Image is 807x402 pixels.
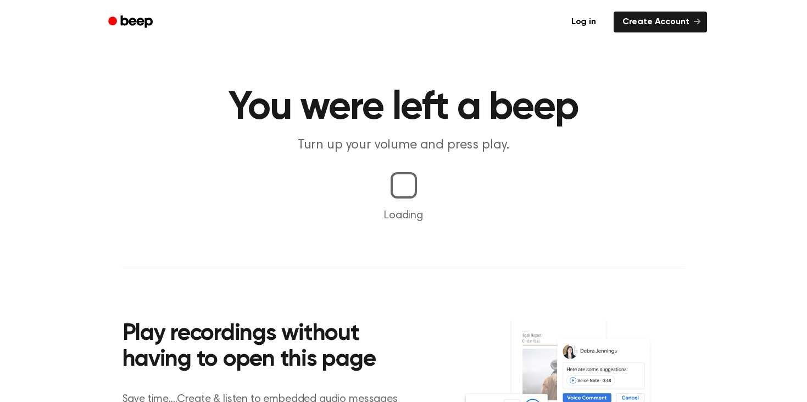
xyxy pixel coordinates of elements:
a: Log in [560,9,607,35]
p: Turn up your volume and press play. [193,136,615,155]
h2: Play recordings without having to open this page [123,321,419,373]
p: Loading [13,207,794,224]
a: Beep [101,12,163,33]
h1: You were left a beep [123,88,685,128]
a: Create Account [614,12,707,32]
